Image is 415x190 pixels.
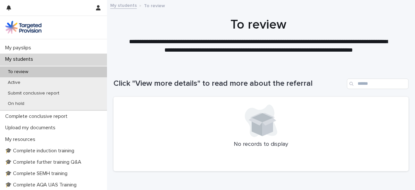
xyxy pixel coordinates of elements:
p: 🎓 Complete SEMH training [3,171,73,177]
p: My resources [3,136,41,143]
p: 🎓 Complete AQA UAS Training [3,182,82,188]
p: My payslips [3,45,36,51]
p: On hold [3,101,30,107]
p: Active [3,80,26,85]
p: 🎓 Complete further training Q&A [3,159,87,165]
p: My students [3,56,38,62]
p: Submit conclusive report [3,91,65,96]
a: My students [110,1,137,9]
input: Search [347,79,409,89]
h1: Click "View more details" to read more about the referral [113,79,344,88]
img: M5nRWzHhSzIhMunXDL62 [5,21,41,34]
h1: To review [113,17,404,32]
p: To review [144,2,165,9]
p: Complete conclusive report [3,113,73,120]
p: 🎓 Complete induction training [3,148,79,154]
p: To review [3,69,33,75]
p: Upload my documents [3,125,61,131]
p: No records to display [121,141,401,148]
